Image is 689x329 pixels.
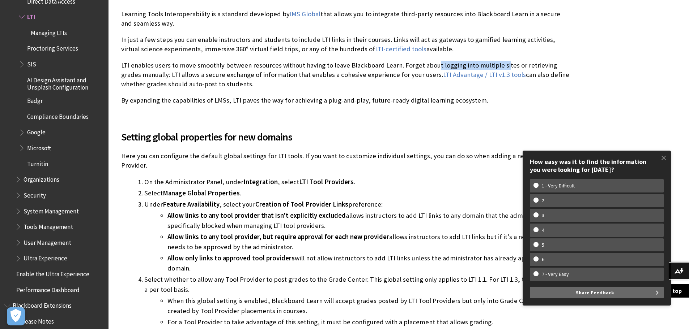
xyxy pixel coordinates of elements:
[443,70,526,79] a: LTI Advantage / LTI v1.3 tools
[167,232,570,252] li: allows instructors to add LTI links but if it’s a new domain, it needs to be approved by the admi...
[27,126,46,136] span: Google
[530,158,664,173] div: How easy was it to find the information you were looking for [DATE]?
[533,227,553,233] w-span: 4
[16,315,54,325] span: Release Notes
[144,177,570,187] li: On the Administrator Panel, under , select .
[121,9,570,28] p: Learning Tools Interoperability is a standard developed by that allows you to integrate third-par...
[533,212,553,218] w-span: 3
[167,253,570,273] li: will not allow instructors to add LTI links unless the administrator has already approved the dom...
[167,317,570,327] li: For a Tool Provider to take advantage of this setting, it must be configured with a placement tha...
[144,274,570,327] li: Select whether to allow any Tool Provider to post grades to the Grade Center. This global setting...
[163,189,240,197] span: Manage Global Properties
[533,271,577,277] w-span: 7 - Very Easy
[121,129,570,144] span: Setting global properties for new domains
[24,189,46,199] span: Security
[27,158,48,168] span: Turnitin
[144,199,570,273] li: Under , select your preference:
[27,43,78,52] span: Proctoring Services
[27,74,103,91] span: AI Design Assistant and Unsplash Configuration
[24,173,59,183] span: Organizations
[27,95,43,104] span: Badgr
[24,237,71,246] span: User Management
[144,188,570,198] li: Select .
[121,151,570,170] p: Here you can configure the default global settings for LTI tools. If you want to customize indivi...
[16,268,89,278] span: Enable the Ultra Experience
[167,233,389,241] span: Allow links to any tool provider, but require approval for each new provider
[243,178,278,186] span: Integration
[24,205,79,215] span: System Management
[121,35,570,54] p: In just a few steps you can enable instructors and students to include LTI links in their courses...
[255,200,348,208] span: Creation of Tool Provider Links
[533,242,553,248] w-span: 5
[530,287,664,298] button: Share Feedback
[576,287,614,298] span: Share Feedback
[533,198,553,204] w-span: 2
[16,284,80,294] span: Performance Dashboard
[299,178,354,186] span: LTI Tool Providers
[167,296,570,316] li: When this global setting is enabled, Blackboard Learn will accept grades posted by LTI Tool Provi...
[167,254,295,262] span: Allow only links to approved tool providers
[27,142,51,152] span: Microsoft
[121,61,570,89] p: LTI enables users to move smoothly between resources without having to leave Blackboard Learn. Fo...
[27,111,89,120] span: Compliance Boundaries
[167,211,346,220] span: Allow links to any tool provider that isn't explicitly excluded
[375,45,426,53] a: LTI-certified tools
[533,183,583,189] w-span: 1 - Very Difficult
[163,200,220,208] span: Feature Availability
[533,256,553,263] w-span: 6
[27,11,35,21] span: LTI
[167,211,570,231] li: allows instructors to add LTI links to any domain that the administrator hasn’t specifically bloc...
[27,58,36,68] span: SIS
[24,221,73,230] span: Tools Management
[24,252,67,262] span: Ultra Experience
[290,10,320,18] a: IMS Global
[31,27,67,36] span: Managing LTIs
[121,96,570,105] p: By expanding the capabilities of LMSs, LTI paves the way for achieving a plug-and-play, future-re...
[7,307,25,325] button: Open Preferences
[13,300,72,309] span: Blackboard Extensions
